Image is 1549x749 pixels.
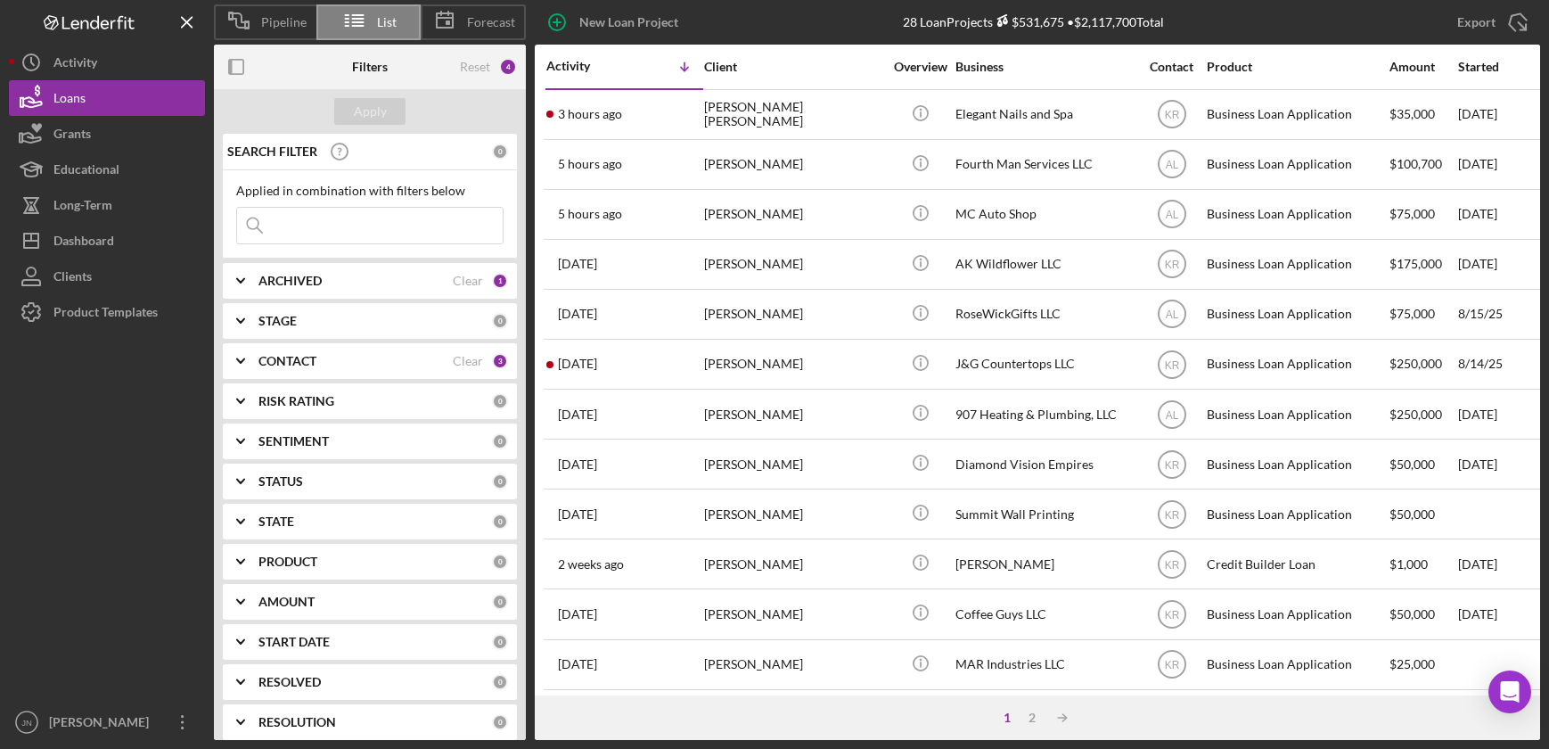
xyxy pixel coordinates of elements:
[354,98,387,125] div: Apply
[1164,458,1179,471] text: KR
[1207,590,1385,638] div: Business Loan Application
[9,187,205,223] a: Long-Term
[704,91,882,138] div: [PERSON_NAME] [PERSON_NAME]
[492,433,508,449] div: 0
[1207,241,1385,288] div: Business Loan Application
[236,184,504,198] div: Applied in combination with filters below
[558,507,597,522] time: 2025-09-09 17:41
[1458,341,1538,388] div: 8/14/25
[955,341,1134,388] div: J&G Countertops LLC
[1457,4,1496,40] div: Export
[558,107,622,121] time: 2025-09-17 19:24
[492,313,508,329] div: 0
[9,259,205,294] button: Clients
[558,157,622,171] time: 2025-09-17 18:16
[1207,141,1385,188] div: Business Loan Application
[1488,671,1531,713] div: Open Intercom Messenger
[258,274,322,288] b: ARCHIVED
[955,391,1134,438] div: 907 Heating & Plumbing, LLC
[1389,407,1442,422] span: $250,000
[955,540,1134,588] div: [PERSON_NAME]
[1389,156,1442,171] span: $100,700
[704,641,882,688] div: [PERSON_NAME]
[1389,60,1456,74] div: Amount
[1164,109,1179,121] text: KR
[258,434,329,449] b: SENTIMENT
[1207,341,1385,388] div: Business Loan Application
[579,4,678,40] div: New Loan Project
[460,60,490,74] div: Reset
[995,711,1020,725] div: 1
[45,704,160,745] div: [PERSON_NAME]
[1164,558,1179,571] text: KR
[704,60,882,74] div: Client
[492,714,508,730] div: 0
[1389,556,1428,572] span: $1,000
[258,555,317,569] b: PRODUCT
[492,273,508,289] div: 1
[53,187,112,227] div: Long-Term
[955,490,1134,538] div: Summit Wall Printing
[1164,659,1179,671] text: KR
[546,59,625,73] div: Activity
[955,60,1134,74] div: Business
[1458,440,1538,488] div: [DATE]
[1439,4,1540,40] button: Export
[993,14,1064,29] div: $531,675
[535,4,696,40] button: New Loan Project
[492,554,508,570] div: 0
[704,540,882,588] div: [PERSON_NAME]
[558,457,597,472] time: 2025-09-11 21:16
[1165,408,1178,421] text: AL
[558,557,624,572] time: 2025-09-06 01:09
[955,440,1134,488] div: Diamond Vision Empires
[1207,691,1385,738] div: Business Loan Application
[53,259,92,299] div: Clients
[1165,209,1178,221] text: AL
[9,704,205,740] button: JN[PERSON_NAME]
[704,141,882,188] div: [PERSON_NAME]
[1458,391,1538,438] div: [DATE]
[1207,641,1385,688] div: Business Loan Application
[258,394,334,408] b: RISK RATING
[887,60,954,74] div: Overview
[1164,358,1179,371] text: KR
[1165,309,1178,321] text: AL
[492,634,508,650] div: 0
[1389,306,1435,321] span: $75,000
[558,207,622,221] time: 2025-09-17 18:08
[704,191,882,238] div: [PERSON_NAME]
[492,594,508,610] div: 0
[1207,291,1385,338] div: Business Loan Application
[499,58,517,76] div: 4
[704,691,882,738] div: [PERSON_NAME]
[53,294,158,334] div: Product Templates
[704,241,882,288] div: [PERSON_NAME]
[261,15,307,29] span: Pipeline
[1207,440,1385,488] div: Business Loan Application
[1165,159,1178,171] text: AL
[903,14,1164,29] div: 28 Loan Projects • $2,117,700 Total
[53,45,97,85] div: Activity
[955,141,1134,188] div: Fourth Man Services LLC
[1207,191,1385,238] div: Business Loan Application
[9,294,205,330] button: Product Templates
[227,144,317,159] b: SEARCH FILTER
[704,590,882,638] div: [PERSON_NAME]
[258,474,303,489] b: STATUS
[1389,606,1435,621] span: $50,000
[453,354,483,368] div: Clear
[558,657,597,671] time: 2025-08-26 20:40
[1389,356,1442,371] span: $250,000
[53,80,86,120] div: Loans
[1207,60,1385,74] div: Product
[377,15,397,29] span: List
[1458,291,1538,338] div: 8/15/25
[1207,91,1385,138] div: Business Loan Application
[9,80,205,116] button: Loans
[9,45,205,80] a: Activity
[558,407,597,422] time: 2025-09-11 23:12
[1207,540,1385,588] div: Credit Builder Loan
